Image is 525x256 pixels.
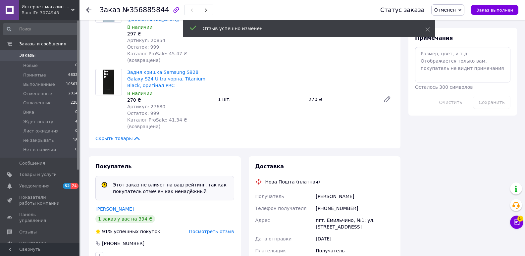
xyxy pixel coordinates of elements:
[314,202,395,214] div: [PHONE_NUMBER]
[19,41,66,47] span: Заказы и сообщения
[381,93,394,106] a: Редактировать
[68,72,78,78] span: 6832
[127,111,159,116] span: Остаток: 999
[23,137,54,143] span: не закрывать
[255,206,307,211] span: Телефон получателя
[255,218,270,223] span: Адрес
[127,91,152,96] span: В наличии
[75,147,78,153] span: 0
[86,7,91,13] div: Вернуться назад
[203,25,409,32] div: Отзыв успешно изменен
[66,81,78,87] span: 10567
[23,100,52,106] span: Оплаченные
[75,63,78,69] span: 0
[19,52,35,58] span: Заказы
[23,91,52,97] span: Отмененные
[189,229,234,234] span: Посмотреть отзыв
[95,135,141,142] span: Скрыть товары
[255,248,286,253] span: Плательщик
[314,190,395,202] div: [PERSON_NAME]
[22,4,71,10] span: Интернет-магазин "Smatek"
[23,109,34,115] span: Вика
[127,104,165,109] span: Артикул: 27680
[68,91,78,97] span: 2814
[264,179,322,185] div: Нова Пошта (платная)
[71,100,78,106] span: 228
[215,95,306,104] div: 1 шт.
[23,72,46,78] span: Принятые
[101,240,145,247] div: [PHONE_NUMBER]
[415,35,453,41] span: Примечания
[102,229,112,234] span: 91%
[71,183,78,189] span: 74
[23,147,56,153] span: Нет в наличии
[22,10,79,16] div: Ваш ID: 3074948
[434,7,456,13] span: Отменен
[255,236,292,241] span: Дата отправки
[101,69,116,95] img: Задня кришка Samsung S928 Galaxy S24 Ultra чорна, Titanium Black, оригінал PRC
[95,206,134,212] a: [PERSON_NAME]
[23,63,38,69] span: Новые
[127,30,213,37] div: 297 ₴
[255,194,284,199] span: Получатель
[255,163,284,170] span: Доставка
[99,6,120,14] span: Заказ
[19,172,57,178] span: Товары и услуги
[471,5,518,15] button: Заказ выполнен
[73,137,78,143] span: 18
[122,6,169,14] span: №356885844
[95,228,160,235] div: успешных покупок
[19,240,46,246] span: Покупатели
[306,95,378,104] div: 270 ₴
[380,7,425,13] div: Статус заказа
[517,216,523,222] span: 5
[476,8,513,13] span: Заказ выполнен
[127,51,187,63] span: Каталог ProSale: 45.47 ₴ (возвращена)
[23,119,53,125] span: Ждет оплату
[314,233,395,245] div: [DATE]
[75,109,78,115] span: 0
[127,44,159,50] span: Остаток: 999
[95,215,155,223] div: 1 заказ у вас на 394 ₴
[23,128,59,134] span: Лист ожидания
[19,183,49,189] span: Уведомления
[3,23,78,35] input: Поиск
[19,212,61,224] span: Панель управления
[415,84,473,90] span: Осталось 300 символов
[127,70,205,88] a: Задня кришка Samsung S928 Galaxy S24 Ultra чорна, Titanium Black, оригінал PRC
[75,128,78,134] span: 0
[127,38,165,43] span: Артикул: 20854
[19,160,45,166] span: Сообщения
[127,117,187,129] span: Каталог ProSale: 41.34 ₴ (возвращена)
[110,181,231,195] div: Этот заказ не влияет на ваш рейтинг, так как покупатель отмечен как ненадёжный
[127,97,213,103] div: 270 ₴
[95,163,131,170] span: Покупатель
[314,214,395,233] div: пгт. Емильчино, №1: ул. [STREET_ADDRESS]
[127,25,152,30] span: В наличии
[19,194,61,206] span: Показатели работы компании
[63,183,71,189] span: 52
[75,119,78,125] span: 4
[19,229,37,235] span: Отзывы
[510,216,523,229] button: Чат с покупателем5
[23,81,55,87] span: Выполненные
